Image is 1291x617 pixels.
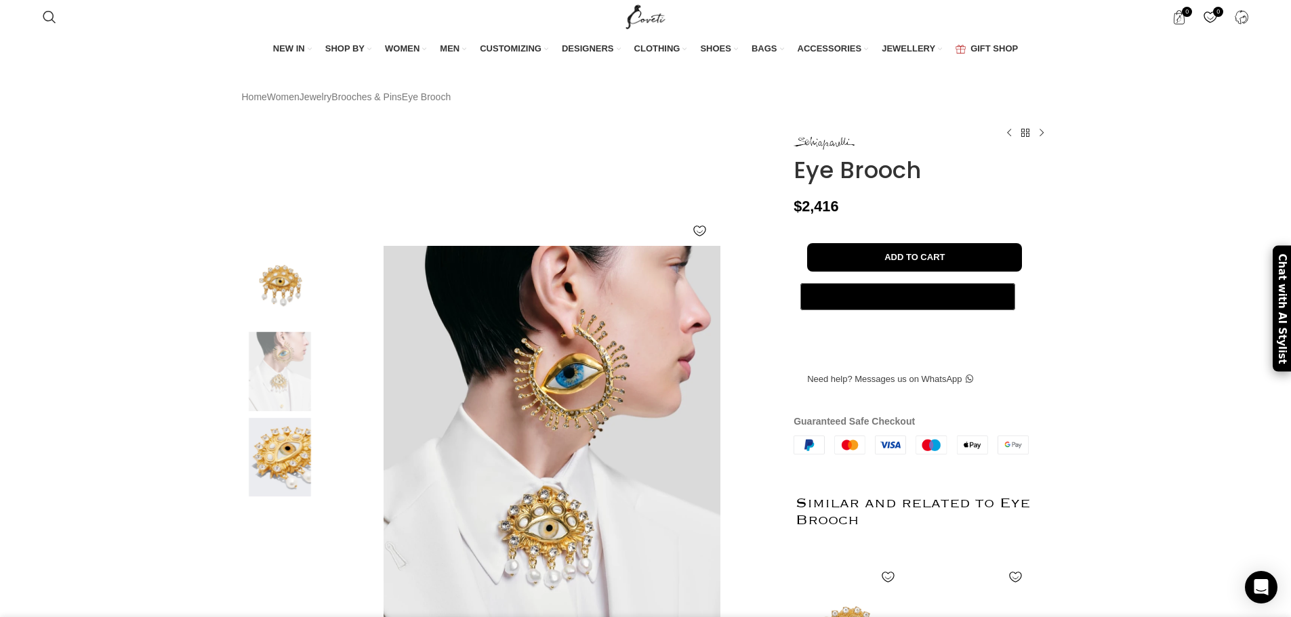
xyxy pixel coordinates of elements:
[385,35,426,64] a: WOMEN
[1213,7,1223,17] span: 0
[882,43,935,55] span: JEWELLERY
[634,43,680,55] span: CLOTHING
[794,435,1029,454] img: guaranteed-safe-checkout-bordered.j
[36,3,63,30] a: Search
[242,89,451,104] nav: Breadcrumb
[794,156,1049,184] h1: Eye Brooch
[562,43,614,55] span: DESIGNERS
[300,89,331,104] a: Jewelry
[267,89,300,104] a: Women
[794,416,915,427] strong: Guaranteed Safe Checkout
[752,43,777,55] span: BAGS
[882,35,942,64] a: JEWELLERY
[325,35,371,64] a: SHOP BY
[700,35,738,64] a: SHOES
[634,35,687,64] a: CLOTHING
[1001,125,1017,141] a: Previous product
[700,43,731,55] span: SHOES
[956,45,966,54] img: GiftBag
[440,35,466,64] a: MEN
[1196,3,1224,30] div: My Wishlist
[800,283,1015,310] button: Pay with GPay
[794,365,986,393] a: Need help? Messages us on WhatsApp
[798,317,1018,349] iframe: Фрейм кнопок защищенного ускоренного оформления заказа
[794,198,802,215] span: $
[798,35,869,64] a: ACCESSORIES
[798,43,862,55] span: ACCESSORIES
[440,43,459,55] span: MEN
[239,332,321,411] img: Schiaparelli brooches
[794,198,838,215] bdi: 2,416
[623,11,668,22] a: Site logo
[562,35,621,64] a: DESIGNERS
[239,246,321,325] img: Schiaparelli Eye Brooch65411 nobg
[331,89,402,104] a: Brooches & Pins
[796,468,1031,556] h2: Similar and related to Eye Brooch
[752,35,784,64] a: BAGS
[1182,7,1192,17] span: 0
[402,89,451,104] span: Eye Brooch
[242,89,267,104] a: Home
[36,35,1256,64] div: Main navigation
[807,243,1022,272] button: Add to cart
[385,43,419,55] span: WOMEN
[480,43,541,55] span: CUSTOMIZING
[273,43,305,55] span: NEW IN
[794,137,855,150] img: Schiaparelli
[1165,3,1193,30] a: 0
[970,43,1018,55] span: GIFT SHOP
[239,418,321,497] img: Schiaparelli brooch
[956,35,1018,64] a: GIFT SHOP
[480,35,548,64] a: CUSTOMIZING
[273,35,312,64] a: NEW IN
[1245,571,1277,603] div: Open Intercom Messenger
[1033,125,1050,141] a: Next product
[1196,3,1224,30] a: 0
[325,43,365,55] span: SHOP BY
